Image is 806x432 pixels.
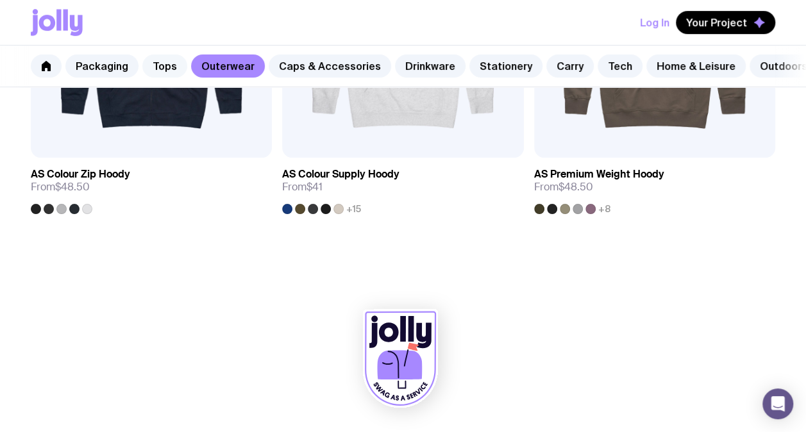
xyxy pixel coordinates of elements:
h3: AS Colour Zip Hoody [31,168,130,181]
a: AS Colour Zip HoodyFrom$48.50 [31,158,272,214]
a: Packaging [65,54,139,78]
a: Home & Leisure [646,54,746,78]
span: $48.50 [55,180,90,194]
span: From [534,181,593,194]
h3: AS Premium Weight Hoody [534,168,664,181]
a: Carry [546,54,594,78]
span: Your Project [686,16,747,29]
a: Outerwear [191,54,265,78]
span: From [31,181,90,194]
a: AS Colour Supply HoodyFrom$41+15 [282,158,523,214]
span: From [282,181,323,194]
span: +15 [346,204,361,214]
a: Tech [598,54,642,78]
a: Stationery [469,54,542,78]
span: $41 [306,180,323,194]
h3: AS Colour Supply Hoody [282,168,399,181]
span: $48.50 [558,180,593,194]
span: +8 [598,204,610,214]
a: Drinkware [395,54,466,78]
a: Tops [142,54,187,78]
a: Caps & Accessories [269,54,391,78]
button: Log In [640,11,669,34]
div: Open Intercom Messenger [762,388,793,419]
button: Your Project [676,11,775,34]
a: AS Premium Weight HoodyFrom$48.50+8 [534,158,775,214]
